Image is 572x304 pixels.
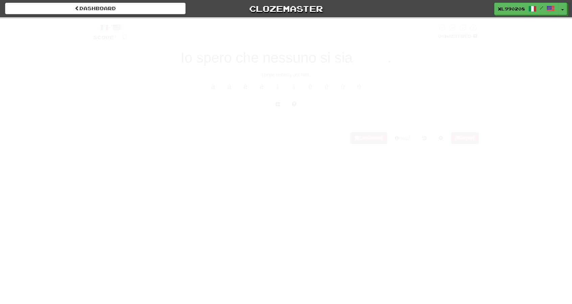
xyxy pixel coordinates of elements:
a: Clozemaster [196,3,376,15]
button: Report [451,132,479,144]
button: í [287,80,301,94]
span: 0 [180,18,186,26]
span: 0 [313,18,318,26]
a: XL990208 / [494,3,558,15]
button: Submit [265,113,307,129]
button: ù [336,80,350,94]
div: / [93,23,127,32]
button: è [239,80,252,94]
span: XL990208 [498,6,525,12]
button: Help! [390,132,414,144]
span: Score: [93,35,118,40]
button: á [222,80,236,94]
button: ú [352,80,366,94]
span: Inf [427,18,444,26]
div: Mastered [437,34,479,40]
button: à [206,80,220,94]
button: Switch sentence to multiple choice alt+p [271,99,285,110]
button: ì [271,80,285,94]
button: é [255,80,268,94]
span: / [540,5,543,10]
button: Single letter hint - you only get 1 per sentence and score half the points! alt+h [287,99,301,110]
button: Round history (alt+y) [418,132,431,144]
span: . [387,50,391,66]
button: End Round [350,132,387,144]
button: ò [304,80,317,94]
div: I hope nobody got hurt. [93,71,479,78]
a: Dashboard [5,3,186,14]
button: ó [320,80,333,94]
span: Io spero che nessuno si sia [181,50,353,66]
span: 0 [122,32,127,41]
span: 0 % [438,34,445,39]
